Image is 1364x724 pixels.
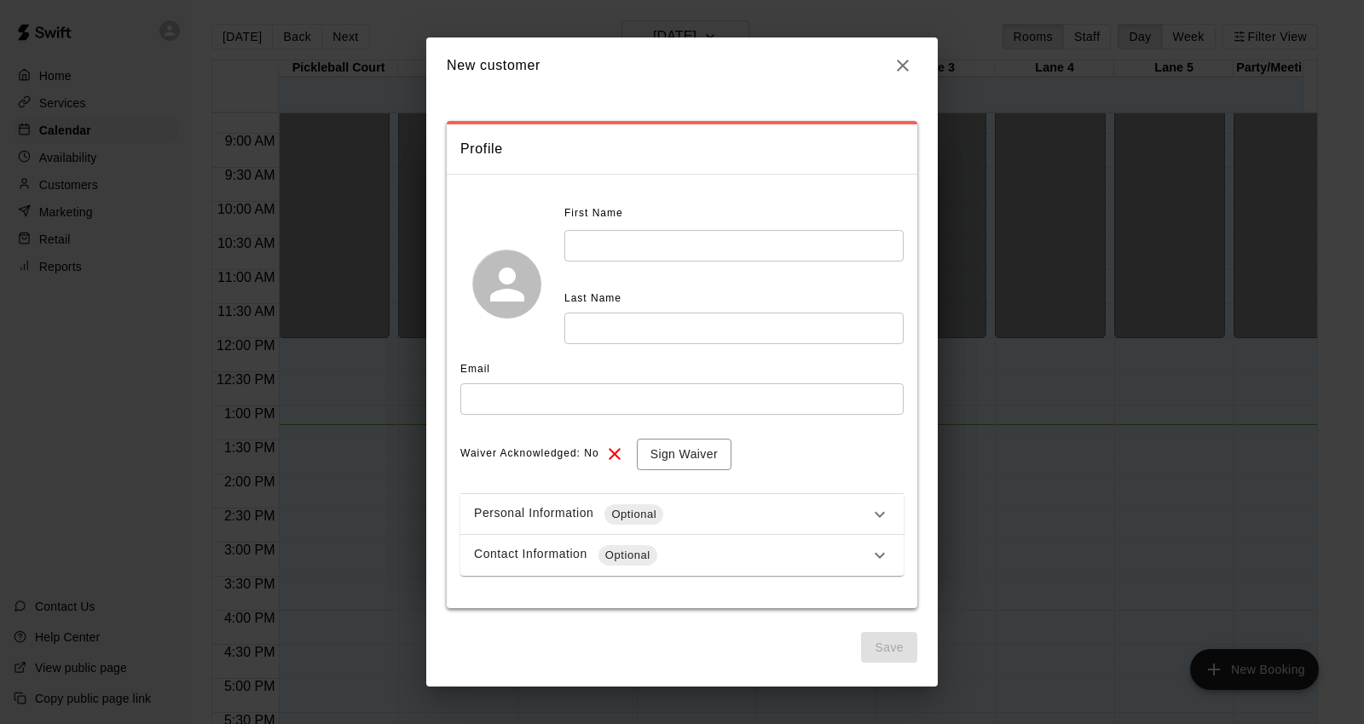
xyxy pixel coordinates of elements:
span: Last Name [564,292,621,304]
span: Optional [604,506,663,523]
span: Waiver Acknowledged: No [460,440,599,468]
h6: New customer [447,55,540,77]
button: Sign Waiver [637,439,731,470]
span: Optional [598,547,657,564]
span: First Name [564,200,623,227]
div: Personal InformationOptional [460,494,904,535]
span: Email [460,363,490,375]
div: Contact Information [474,545,870,566]
div: Personal Information [474,504,870,525]
div: Contact InformationOptional [460,535,904,576]
span: Profile [460,138,904,160]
